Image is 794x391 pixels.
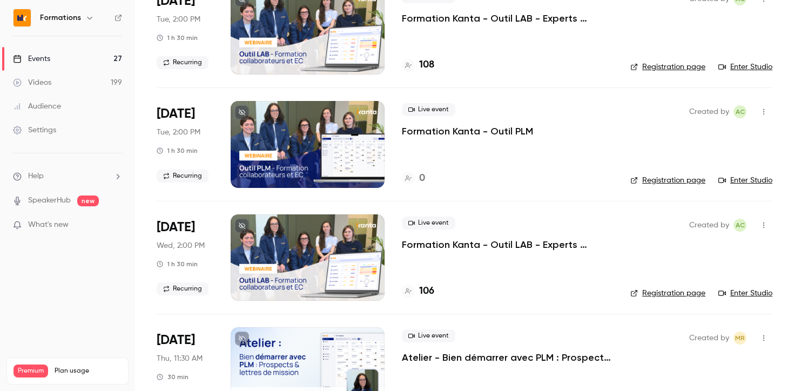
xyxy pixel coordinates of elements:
span: Live event [402,329,455,342]
a: Enter Studio [718,288,772,299]
a: Atelier - Bien démarrer avec PLM : Prospects & lettres de mission [402,351,613,364]
a: Enter Studio [718,175,772,186]
span: MR [735,332,745,345]
span: Recurring [157,170,208,183]
div: Sep 9 Tue, 2:00 PM (Europe/Paris) [157,101,213,187]
a: Enter Studio [718,62,772,72]
span: AC [736,219,745,232]
span: Tue, 2:00 PM [157,127,200,138]
div: 1 h 30 min [157,146,198,155]
h6: Formations [40,12,81,23]
li: help-dropdown-opener [13,171,122,182]
span: Marion Roquet [734,332,746,345]
a: Registration page [630,62,705,72]
div: 1 h 30 min [157,260,198,268]
div: 1 h 30 min [157,33,198,42]
div: Sep 10 Wed, 2:00 PM (Europe/Paris) [157,214,213,301]
span: Created by [689,219,729,232]
span: Recurring [157,282,208,295]
h4: 106 [419,284,434,299]
div: Audience [13,101,61,112]
a: 108 [402,58,434,72]
span: [DATE] [157,219,195,236]
img: Formations [14,9,31,26]
span: Wed, 2:00 PM [157,240,205,251]
h4: 108 [419,58,434,72]
a: 0 [402,171,425,186]
span: Created by [689,105,729,118]
a: Registration page [630,288,705,299]
span: AC [736,105,745,118]
span: Plan usage [55,367,122,375]
h4: 0 [419,171,425,186]
div: Settings [13,125,56,136]
span: Anaïs Cachelou [734,219,746,232]
span: Premium [14,365,48,377]
span: Thu, 11:30 AM [157,353,203,364]
span: Created by [689,332,729,345]
a: Formation Kanta - Outil LAB - Experts Comptables & Collaborateurs [402,12,613,25]
a: 106 [402,284,434,299]
span: [DATE] [157,105,195,123]
a: SpeakerHub [28,195,71,206]
span: Anaïs Cachelou [734,105,746,118]
span: What's new [28,219,69,231]
span: Recurring [157,56,208,69]
a: Formation Kanta - Outil PLM [402,125,533,138]
span: Live event [402,103,455,116]
iframe: Noticeable Trigger [109,220,122,230]
a: Formation Kanta - Outil LAB - Experts Comptables & Collaborateurs [402,238,613,251]
span: Live event [402,217,455,230]
span: Help [28,171,44,182]
div: Events [13,53,50,64]
div: Videos [13,77,51,88]
a: Registration page [630,175,705,186]
span: new [77,195,99,206]
div: 30 min [157,373,189,381]
span: Tue, 2:00 PM [157,14,200,25]
span: [DATE] [157,332,195,349]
